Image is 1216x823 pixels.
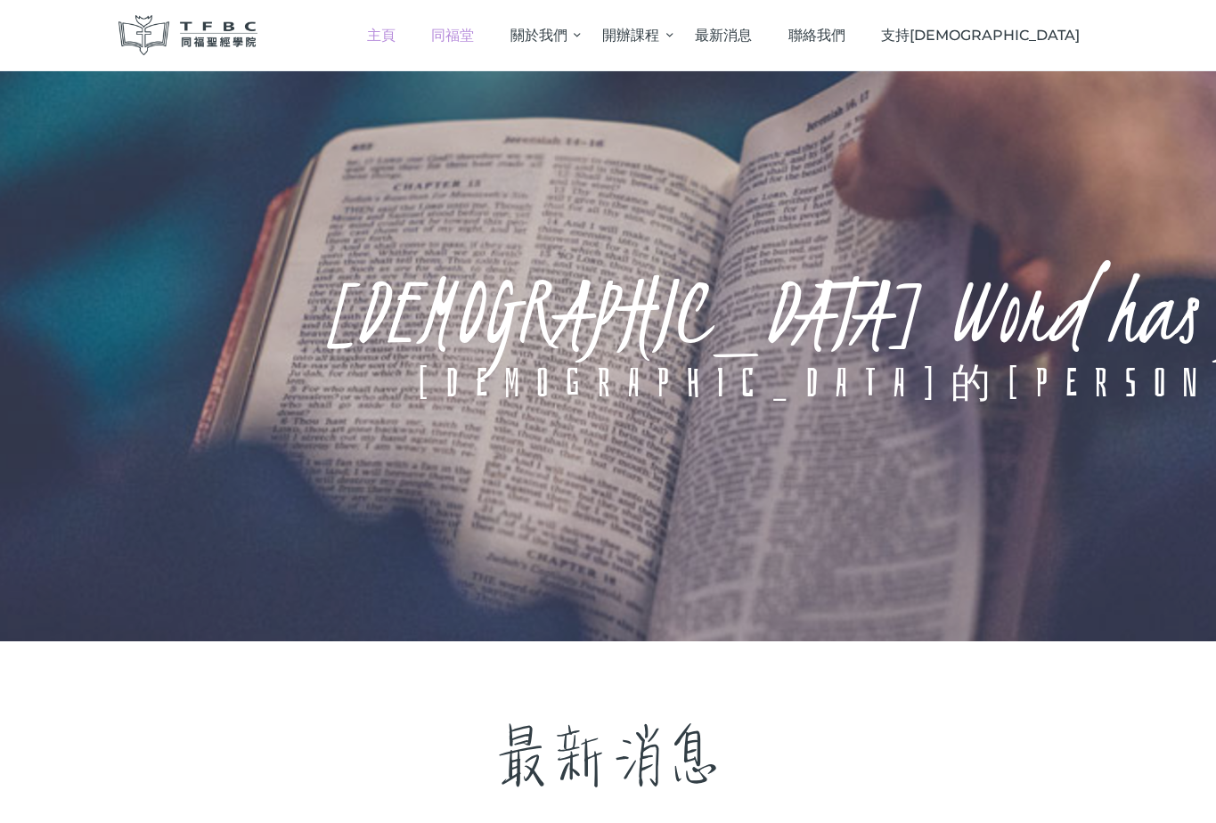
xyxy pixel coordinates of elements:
a: 關於我們 [493,9,585,61]
span: 同福堂 [431,27,474,44]
a: 開辦課程 [584,9,677,61]
p: 最新消息 [118,704,1098,810]
a: 最新消息 [677,9,771,61]
a: 支持[DEMOGRAPHIC_DATA] [863,9,1098,61]
span: 主頁 [367,27,396,44]
div: [DEMOGRAPHIC_DATA] [419,363,951,401]
span: 最新消息 [695,27,752,44]
a: 同福堂 [413,9,493,61]
a: 主頁 [348,9,413,61]
span: 聯絡我們 [788,27,845,44]
span: 支持[DEMOGRAPHIC_DATA] [881,27,1080,44]
span: 關於我們 [510,27,567,44]
img: 同福聖經學院 TFBC [118,15,257,55]
span: 開辦課程 [602,27,659,44]
a: 聯絡我們 [770,9,863,61]
div: 的 [951,363,1008,401]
